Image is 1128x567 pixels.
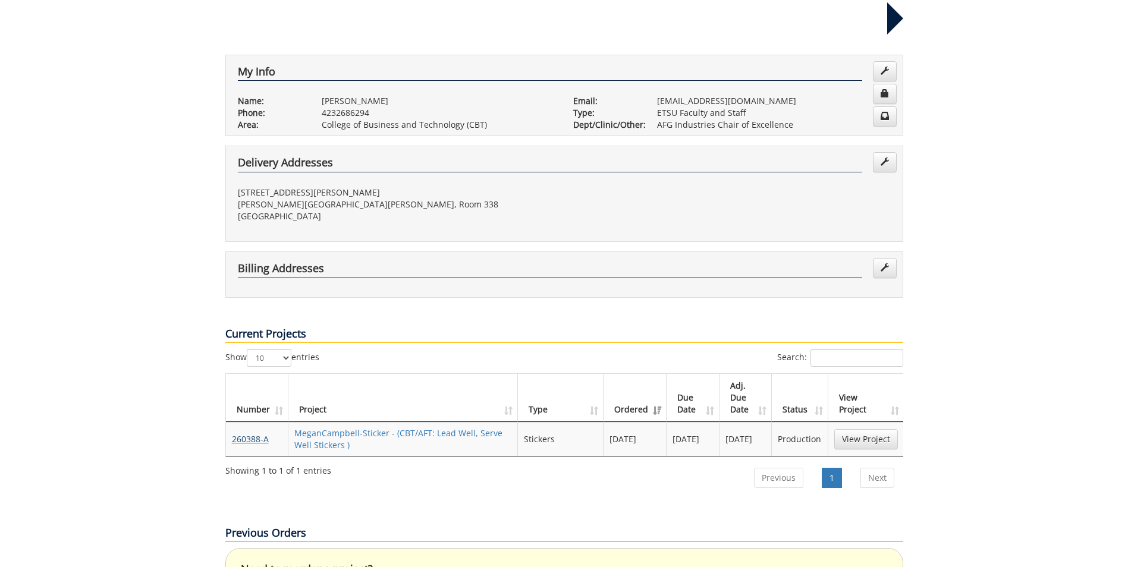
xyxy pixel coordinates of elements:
a: Edit Addresses [873,258,897,278]
td: Production [772,422,828,456]
p: [PERSON_NAME] [322,95,555,107]
p: [EMAIL_ADDRESS][DOMAIN_NAME] [657,95,891,107]
a: MeganCampbell-Sticker - (CBT/AFT: Lead Well, Serve Well Stickers ) [294,427,502,451]
td: [DATE] [719,422,772,456]
th: Number: activate to sort column ascending [226,374,288,422]
th: Due Date: activate to sort column ascending [667,374,719,422]
a: Edit Addresses [873,152,897,172]
select: Showentries [247,349,291,367]
p: AFG Industries Chair of Excellence [657,119,891,131]
td: Stickers [518,422,604,456]
a: Next [860,468,894,488]
div: Showing 1 to 1 of 1 entries [225,460,331,477]
p: Type: [573,107,639,119]
a: Change Password [873,84,897,104]
p: 4232686294 [322,107,555,119]
input: Search: [810,349,903,367]
p: College of Business and Technology (CBT) [322,119,555,131]
a: Change Communication Preferences [873,106,897,127]
h4: My Info [238,66,862,81]
p: [STREET_ADDRESS][PERSON_NAME] [238,187,555,199]
p: [PERSON_NAME][GEOGRAPHIC_DATA][PERSON_NAME], Room 338 [238,199,555,210]
td: [DATE] [604,422,667,456]
p: Name: [238,95,304,107]
p: ETSU Faculty and Staff [657,107,891,119]
th: Type: activate to sort column ascending [518,374,604,422]
p: Area: [238,119,304,131]
a: 260388-A [232,433,269,445]
p: Dept/Clinic/Other: [573,119,639,131]
p: Current Projects [225,326,903,343]
a: 1 [822,468,842,488]
th: View Project: activate to sort column ascending [828,374,904,422]
p: Previous Orders [225,525,903,542]
th: Project: activate to sort column ascending [288,374,519,422]
h4: Delivery Addresses [238,157,862,172]
p: Email: [573,95,639,107]
p: [GEOGRAPHIC_DATA] [238,210,555,222]
th: Status: activate to sort column ascending [772,374,828,422]
a: Previous [754,468,803,488]
th: Adj. Due Date: activate to sort column ascending [719,374,772,422]
label: Search: [777,349,903,367]
p: Phone: [238,107,304,119]
td: [DATE] [667,422,719,456]
th: Ordered: activate to sort column ascending [604,374,667,422]
h4: Billing Addresses [238,263,862,278]
a: View Project [834,429,898,449]
label: Show entries [225,349,319,367]
a: Edit Info [873,61,897,81]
